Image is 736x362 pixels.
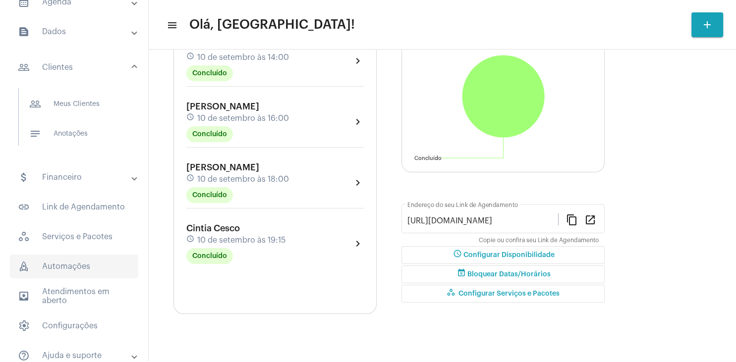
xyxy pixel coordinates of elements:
mat-icon: schedule [186,174,195,185]
mat-icon: chevron_right [352,238,364,250]
span: Serviços e Pacotes [10,225,138,249]
mat-icon: chevron_right [352,116,364,128]
mat-hint: Copie ou confira seu Link de Agendamento [479,237,599,244]
span: Atendimentos em aberto [10,284,138,308]
mat-chip: Concluído [186,65,233,81]
mat-panel-title: Clientes [18,61,132,73]
span: [PERSON_NAME] [186,102,259,111]
button: Configurar Disponibilidade [401,246,605,264]
mat-icon: workspaces_outlined [447,288,458,300]
mat-panel-title: Financeiro [18,171,132,183]
text: Concluído [414,155,442,161]
mat-expansion-panel-header: sidenav iconDados [6,20,148,44]
span: 10 de setembro às 18:00 [197,175,289,184]
span: Meus Clientes [21,92,126,116]
mat-icon: sidenav icon [18,171,30,183]
mat-icon: chevron_right [352,177,364,189]
span: sidenav icon [18,320,30,332]
span: 10 de setembro às 14:00 [197,53,289,62]
mat-icon: sidenav icon [29,128,41,140]
span: 10 de setembro às 19:15 [197,236,285,245]
mat-icon: schedule [452,249,463,261]
mat-icon: sidenav icon [18,290,30,302]
span: 10 de setembro às 16:00 [197,114,289,123]
span: Configurar Serviços e Pacotes [447,290,560,297]
mat-panel-title: Dados [18,26,132,38]
span: Configurações [10,314,138,338]
mat-chip: Concluído [186,126,233,142]
mat-icon: sidenav icon [167,19,176,31]
span: Olá, [GEOGRAPHIC_DATA]! [189,17,355,33]
div: sidenav iconClientes [6,83,148,159]
mat-icon: add [701,19,713,31]
mat-icon: schedule [186,52,195,63]
span: Configurar Disponibilidade [452,252,555,259]
span: Automações [10,255,138,278]
button: Configurar Serviços e Pacotes [401,285,605,303]
mat-expansion-panel-header: sidenav iconFinanceiro [6,165,148,189]
mat-chip: Concluído [186,187,233,203]
mat-icon: schedule [186,235,195,246]
mat-icon: schedule [186,113,195,124]
mat-panel-title: Ajuda e suporte [18,350,132,362]
input: Link [407,216,558,225]
mat-icon: open_in_new [584,213,596,225]
mat-icon: sidenav icon [18,26,30,38]
span: [PERSON_NAME] [186,163,259,172]
mat-icon: sidenav icon [18,350,30,362]
span: Anotações [21,122,126,146]
mat-icon: sidenav icon [18,61,30,73]
mat-icon: sidenav icon [29,98,41,110]
span: Bloquear Datas/Horários [455,271,551,278]
span: sidenav icon [18,260,30,272]
mat-expansion-panel-header: sidenav iconClientes [6,52,148,83]
mat-icon: chevron_right [352,55,364,67]
mat-icon: sidenav icon [18,201,30,213]
button: Bloquear Datas/Horários [401,265,605,283]
mat-icon: content_copy [566,213,578,225]
mat-chip: Concluído [186,248,233,264]
span: sidenav icon [18,231,30,243]
span: Cintia Cesco [186,224,240,233]
mat-icon: event_busy [455,268,467,280]
span: Link de Agendamento [10,195,138,219]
